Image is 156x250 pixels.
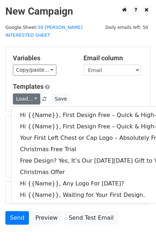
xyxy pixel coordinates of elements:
span: Daily emails left: 50 [103,24,151,31]
button: Save [51,93,70,104]
small: Google Sheet: [5,25,82,38]
a: Preview [31,211,62,225]
h5: Variables [13,54,73,62]
a: Send Test Email [64,211,118,225]
h2: New Campaign [5,5,151,17]
a: Copy/paste... [13,65,56,76]
a: 50 [PERSON_NAME] INTERESTED SHEET [5,25,82,38]
a: Daily emails left: 50 [103,25,151,30]
a: Load... [13,93,40,104]
a: Templates [13,83,44,90]
a: Send [5,211,29,225]
h5: Email column [84,54,144,62]
iframe: Chat Widget [120,216,156,250]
